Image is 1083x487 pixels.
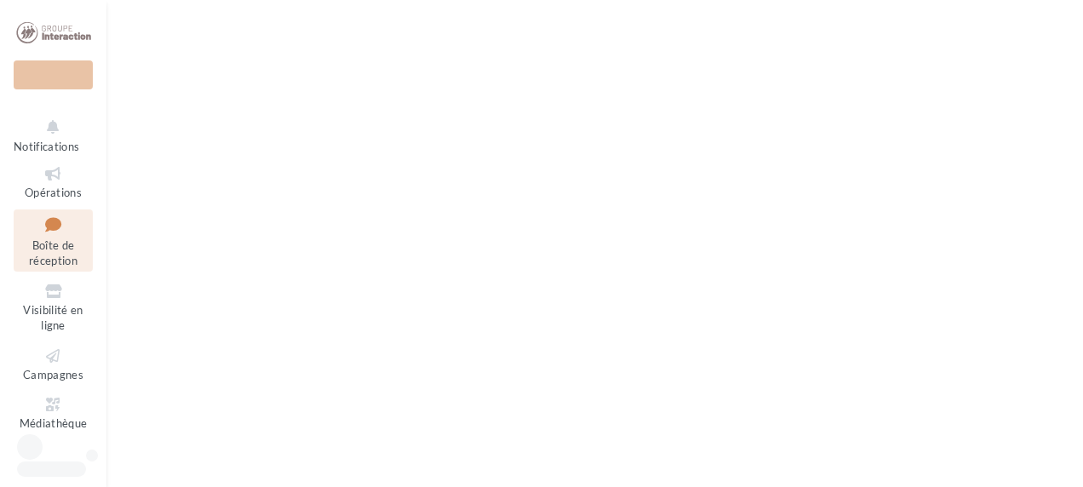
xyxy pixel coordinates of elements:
span: Visibilité en ligne [23,303,83,333]
span: Notifications [14,140,79,153]
span: Opérations [25,186,82,199]
a: Boîte de réception [14,209,93,272]
span: Boîte de réception [29,238,77,268]
span: Médiathèque [20,416,88,430]
a: Médiathèque [14,392,93,433]
span: Campagnes [23,368,83,381]
a: Opérations [14,161,93,203]
div: Nouvelle campagne [14,60,93,89]
a: Campagnes [14,343,93,385]
a: Visibilité en ligne [14,278,93,336]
